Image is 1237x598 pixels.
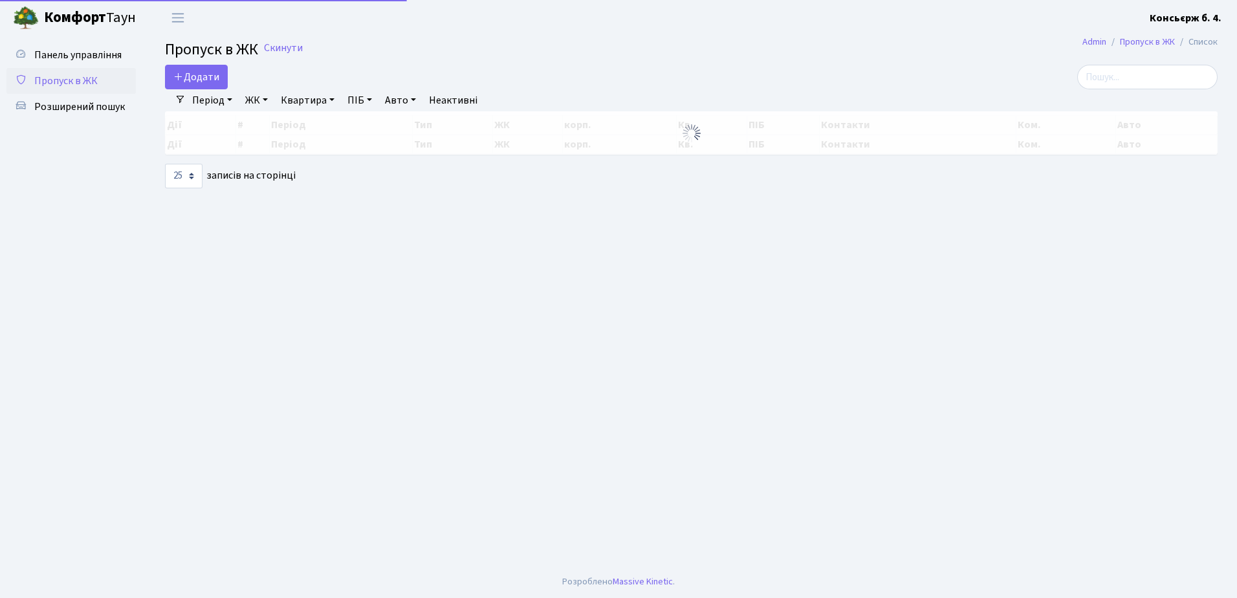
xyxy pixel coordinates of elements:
a: Неактивні [424,89,483,111]
a: Квартира [276,89,340,111]
a: Admin [1082,35,1106,49]
select: записів на сторінці [165,164,203,188]
span: Додати [173,70,219,84]
a: Період [187,89,237,111]
a: Авто [380,89,421,111]
a: Панель управління [6,42,136,68]
span: Панель управління [34,48,122,62]
a: Скинути [264,42,303,54]
a: Пропуск в ЖК [1120,35,1175,49]
input: Пошук... [1077,65,1218,89]
a: Додати [165,65,228,89]
a: ПІБ [342,89,377,111]
span: Таун [44,7,136,29]
li: Список [1175,35,1218,49]
img: logo.png [13,5,39,31]
button: Переключити навігацію [162,7,194,28]
a: ЖК [240,89,273,111]
span: Пропуск в ЖК [34,74,98,88]
span: Пропуск в ЖК [165,38,258,61]
nav: breadcrumb [1063,28,1237,56]
a: Розширений пошук [6,94,136,120]
b: Консьєрж б. 4. [1150,11,1221,25]
a: Пропуск в ЖК [6,68,136,94]
img: Обробка... [681,123,702,144]
div: Розроблено . [562,575,675,589]
label: записів на сторінці [165,164,296,188]
b: Комфорт [44,7,106,28]
a: Massive Kinetic [613,575,673,588]
span: Розширений пошук [34,100,125,114]
a: Консьєрж б. 4. [1150,10,1221,26]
